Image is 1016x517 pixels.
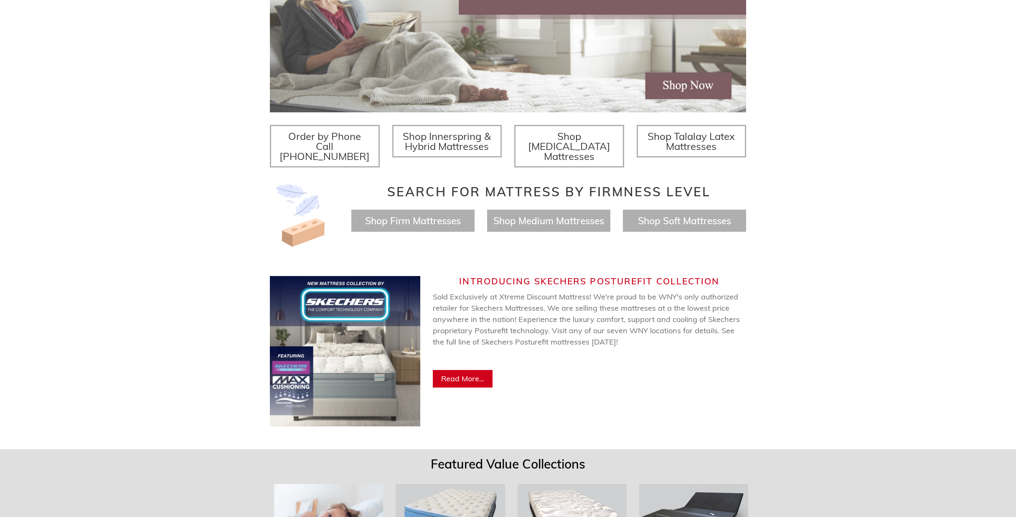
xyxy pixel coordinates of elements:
span: Order by Phone Call [PHONE_NUMBER] [279,130,370,162]
span: Sold Exclusively at Xtreme Discount Mattress! We're proud to be WNY's only authorized retailer fo... [433,292,740,369]
a: Order by Phone Call [PHONE_NUMBER] [270,125,380,167]
img: Skechers Web Banner (750 x 750 px) (2).jpg__PID:de10003e-3404-460f-8276-e05f03caa093 [270,276,420,426]
a: Read More... [433,370,493,388]
img: Image-of-brick- and-feather-representing-firm-and-soft-feel [270,184,333,247]
span: Featured Value Collections [431,456,585,472]
span: Read More... [441,374,484,383]
a: Shop Soft Mattresses [638,215,731,227]
span: Shop Innerspring & Hybrid Mattresses [403,130,491,152]
span: Shop Talalay Latex Mattresses [648,130,735,152]
a: Shop [MEDICAL_DATA] Mattresses [514,125,624,167]
a: Shop Talalay Latex Mattresses [637,125,747,157]
span: Search for Mattress by Firmness Level [387,184,711,200]
a: Shop Medium Mattresses [493,215,604,227]
a: Shop Innerspring & Hybrid Mattresses [392,125,502,157]
span: Introducing Skechers Posturefit Collection [459,276,719,286]
span: Shop [MEDICAL_DATA] Mattresses [528,130,610,162]
a: Shop Firm Mattresses [365,215,461,227]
